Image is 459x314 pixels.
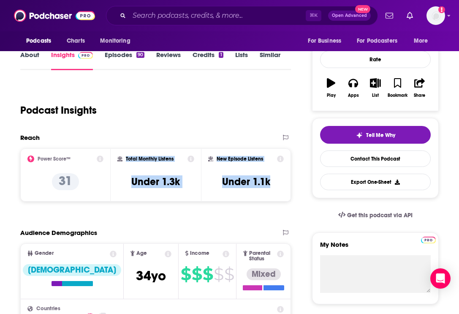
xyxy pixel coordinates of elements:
span: ⌘ K [306,10,321,21]
div: Rate [320,51,431,68]
h2: New Episode Listens [217,156,263,162]
h2: Audience Demographics [20,229,97,237]
a: Credits1 [193,51,223,70]
span: $ [214,268,223,281]
h1: Podcast Insights [20,104,97,117]
button: Apps [342,73,364,103]
input: Search podcasts, credits, & more... [129,9,306,22]
a: Charts [61,33,90,49]
div: List [372,93,379,98]
p: 31 [52,173,79,190]
span: Open Advanced [332,14,367,18]
span: Countries [36,306,60,311]
a: Reviews [156,51,181,70]
button: List [364,73,386,103]
span: Age [136,251,147,256]
div: Share [414,93,425,98]
div: Apps [348,93,359,98]
span: New [355,5,370,13]
button: open menu [351,33,410,49]
h3: Under 1.3k [131,175,180,188]
a: Episodes90 [105,51,144,70]
a: About [20,51,39,70]
a: Pro website [421,235,436,243]
span: For Business [308,35,341,47]
img: tell me why sparkle [356,132,363,139]
span: Tell Me Why [366,132,395,139]
h2: Reach [20,134,40,142]
span: Podcasts [26,35,51,47]
button: Show profile menu [426,6,445,25]
a: InsightsPodchaser Pro [51,51,93,70]
a: Similar [260,51,280,70]
span: Monitoring [100,35,130,47]
button: Share [409,73,431,103]
div: Search podcasts, credits, & more... [106,6,378,25]
img: Podchaser Pro [421,237,436,243]
div: [DEMOGRAPHIC_DATA] [23,264,121,276]
button: open menu [302,33,352,49]
svg: Add a profile image [438,6,445,13]
a: Show notifications dropdown [403,8,416,23]
a: Lists [235,51,248,70]
button: Export One-Sheet [320,174,431,190]
span: $ [203,268,213,281]
span: Gender [35,251,54,256]
label: My Notes [320,240,431,255]
div: Mixed [247,268,281,280]
h3: Under 1.1k [222,175,270,188]
span: $ [192,268,202,281]
button: tell me why sparkleTell Me Why [320,126,431,144]
span: Logged in as alignPR [426,6,445,25]
div: Bookmark [388,93,407,98]
span: $ [181,268,191,281]
img: Podchaser Pro [78,52,93,59]
button: Open AdvancedNew [328,11,371,21]
span: $ [224,268,234,281]
img: User Profile [426,6,445,25]
span: Get this podcast via API [347,212,413,219]
span: Parental Status [249,251,276,262]
h2: Total Monthly Listens [126,156,174,162]
button: open menu [20,33,62,49]
div: 90 [136,52,144,58]
div: 1 [219,52,223,58]
a: Show notifications dropdown [382,8,397,23]
div: Play [327,93,336,98]
button: Bookmark [386,73,408,103]
a: Contact This Podcast [320,150,431,167]
span: For Podcasters [357,35,397,47]
span: Charts [67,35,85,47]
button: open menu [94,33,141,49]
div: Open Intercom Messenger [430,268,451,289]
span: Income [190,251,209,256]
img: Podchaser - Follow, Share and Rate Podcasts [14,8,95,24]
a: Get this podcast via API [331,205,419,226]
span: 34 yo [136,268,166,284]
h2: Power Score™ [38,156,71,162]
button: Play [320,73,342,103]
span: More [414,35,428,47]
button: open menu [408,33,439,49]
